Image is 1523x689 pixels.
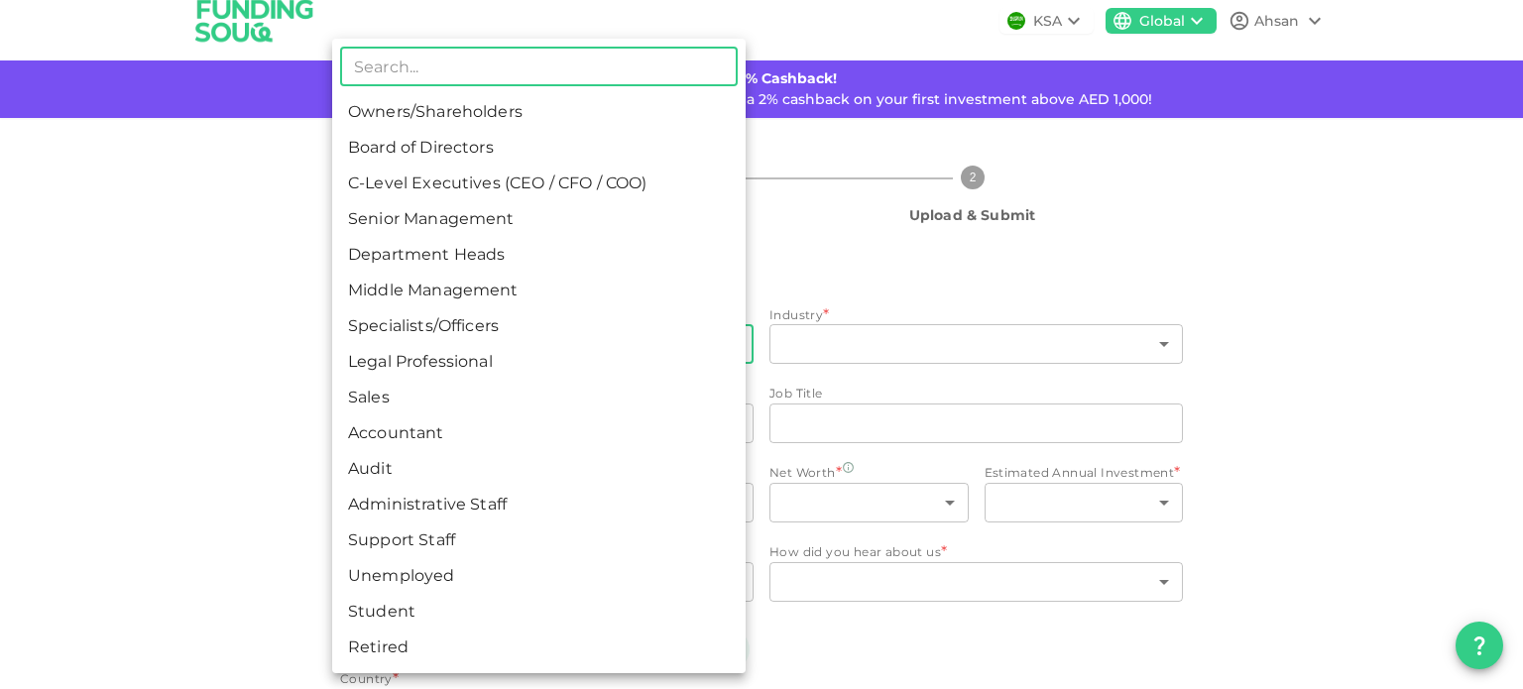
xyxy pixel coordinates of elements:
li: Student [332,594,746,630]
li: C-Level Executives (CEO / CFO / COO) [332,166,746,201]
li: Administrative Staff [332,487,746,522]
li: Board of Directors [332,130,746,166]
li: Accountant [332,415,746,451]
li: Audit [332,451,746,487]
li: Support Staff [332,522,746,558]
li: Unemployed [332,558,746,594]
li: Owners/Shareholders [332,94,746,130]
li: Sales [332,380,746,415]
li: Specialists/Officers [332,308,746,344]
li: Middle Management [332,273,746,308]
li: Retired [332,630,746,665]
li: Department Heads [332,237,746,273]
li: Legal Professional [332,344,746,380]
li: Senior Management [332,201,746,237]
input: Search... [340,47,738,86]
